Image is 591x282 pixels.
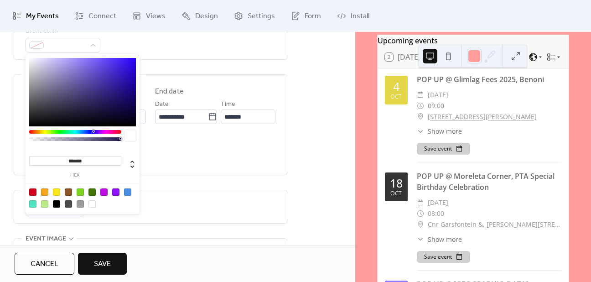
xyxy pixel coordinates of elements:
div: Upcoming events [378,35,569,46]
div: #FFFFFF [88,200,96,208]
a: Design [175,4,225,28]
span: Form [305,11,321,22]
button: Save event [417,143,470,155]
a: Cnr Garsfontein &, [PERSON_NAME][STREET_ADDRESS] [428,219,561,230]
span: Connect [88,11,116,22]
a: [STREET_ADDRESS][PERSON_NAME] [428,111,537,122]
button: Save event [417,251,470,263]
span: Date [155,99,169,110]
a: My Events [5,4,66,28]
span: [DATE] [428,89,448,100]
a: Connect [68,4,123,28]
div: ​ [417,208,424,219]
div: ​ [417,235,424,244]
div: #50E3C2 [29,200,36,208]
div: Oct [390,94,402,100]
span: Show more [428,235,462,244]
span: My Events [26,11,59,22]
div: ​ [417,126,424,136]
div: #4A4A4A [65,200,72,208]
div: #000000 [53,200,60,208]
div: #F8E71C [53,188,60,196]
a: Settings [227,4,282,28]
button: Save [78,253,127,275]
span: Time [221,99,235,110]
span: Cancel [31,259,58,270]
div: End date [155,86,184,97]
div: #417505 [88,188,96,196]
div: 18 [390,178,403,189]
a: Views [125,4,172,28]
div: ​ [417,111,424,122]
div: #D0021B [29,188,36,196]
span: Show more [428,126,462,136]
button: ​Show more [417,126,462,136]
span: 09:00 [428,100,444,111]
div: POP UP @ Glimlag Fees 2025, Benoni [417,74,561,85]
label: hex [29,173,121,178]
div: Oct [390,191,402,197]
div: ​ [417,197,424,208]
div: #BD10E0 [100,188,108,196]
span: Design [195,11,218,22]
span: Event image [26,234,66,245]
span: Install [351,11,369,22]
button: ​Show more [417,235,462,244]
div: #4A90E2 [124,188,131,196]
div: POP UP @ Moreleta Corner, PTA Special Birthday Celebration [417,171,561,193]
span: Save [94,259,111,270]
a: Install [330,4,376,28]
div: 4 [393,81,399,92]
div: ​ [417,219,424,230]
div: #9013FE [112,188,119,196]
span: Views [146,11,166,22]
span: [DATE] [428,197,448,208]
div: #7ED321 [77,188,84,196]
div: #F5A623 [41,188,48,196]
div: Event color [26,26,98,37]
button: Cancel [15,253,74,275]
span: 08:00 [428,208,444,219]
div: ​ [417,100,424,111]
div: #B8E986 [41,200,48,208]
a: Form [284,4,328,28]
div: #9B9B9B [77,200,84,208]
span: Settings [248,11,275,22]
div: #8B572A [65,188,72,196]
div: ​ [417,89,424,100]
